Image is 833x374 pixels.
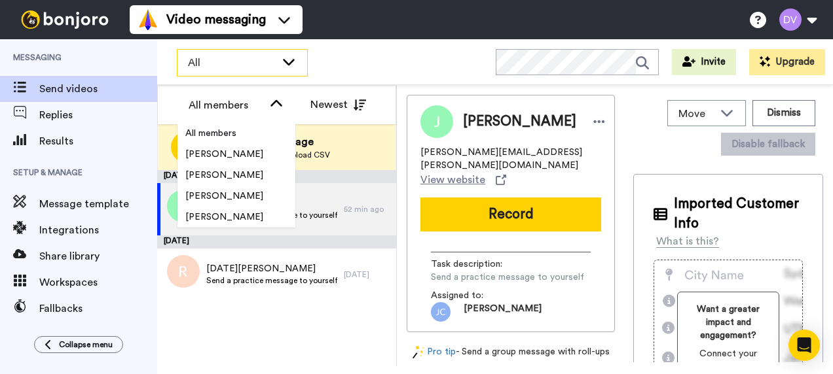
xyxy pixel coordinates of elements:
span: [PERSON_NAME] [464,302,542,322]
span: [PERSON_NAME] [177,190,271,203]
span: Assigned to: [431,289,523,302]
span: Task description : [431,258,523,271]
span: [PERSON_NAME][EMAIL_ADDRESS][PERSON_NAME][DOMAIN_NAME] [420,146,601,172]
button: Newest [301,92,376,118]
button: Dismiss [752,100,815,126]
div: Open Intercom Messenger [788,330,820,361]
span: [PERSON_NAME] [463,112,576,131]
span: Collapse menu [59,339,113,350]
div: - Send a group message with roll-ups [407,345,615,359]
img: r.png [167,255,200,288]
button: Invite [672,49,736,75]
span: Want a greater impact and engagement? [688,303,768,342]
span: [DATE][PERSON_NAME] [206,262,337,275]
div: What is this? [656,233,719,249]
button: Collapse menu [34,336,123,353]
span: Message template [39,196,157,212]
span: [PERSON_NAME] [177,148,271,161]
span: Video messaging [166,10,266,29]
span: Replies [39,107,157,123]
button: Upgrade [749,49,825,75]
span: All [188,55,276,71]
div: All members [189,97,263,113]
button: Record [420,197,601,231]
span: All members [177,127,244,140]
span: Workspaces [39,275,157,290]
img: bj-logo-header-white.svg [16,10,114,29]
span: View website [420,172,485,188]
img: magic-wand.svg [413,345,424,359]
div: 52 min ago [344,204,390,214]
span: [PERSON_NAME] [177,169,271,182]
span: Share library [39,248,157,264]
img: vm-color.svg [138,9,158,30]
div: [DATE] [157,235,396,248]
span: Move [678,106,714,122]
div: [DATE] [157,170,396,183]
span: Send a practice message to yourself [431,271,584,284]
div: [DATE] [344,269,390,280]
img: Image of Jennifer catchpole [420,105,453,138]
span: [PERSON_NAME] [177,211,271,224]
a: View website [420,172,506,188]
span: Fallbacks [39,301,157,316]
img: j.png [167,190,200,222]
span: Send a practice message to yourself [206,275,337,286]
span: Send videos [39,81,157,97]
button: Disable fallback [721,133,815,156]
img: jc.png [431,302,451,322]
span: Results [39,133,157,149]
span: Integrations [39,222,157,238]
span: Imported Customer Info [674,194,803,233]
a: Pro tip [413,345,456,359]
